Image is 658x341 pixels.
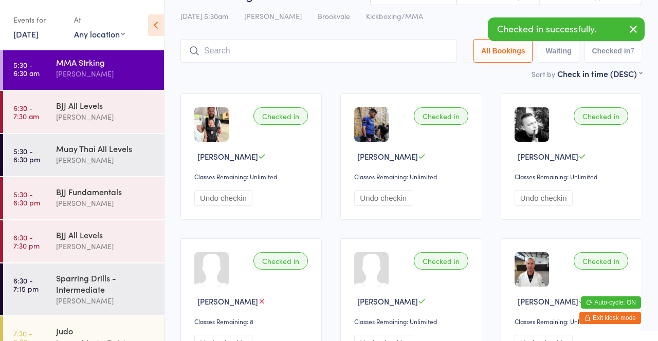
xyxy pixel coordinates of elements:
span: [PERSON_NAME] [518,296,578,307]
div: Checked in [574,252,628,270]
a: 6:30 -7:30 pmBJJ All Levels[PERSON_NAME] [3,220,164,262]
button: Undo checkin [515,190,573,206]
a: 6:30 -7:30 amBJJ All Levels[PERSON_NAME] [3,91,164,133]
a: 5:30 -6:30 pmBJJ Fundamentals[PERSON_NAME] [3,177,164,219]
a: 6:30 -7:15 pmSparring Drills - Intermediate[PERSON_NAME] [3,263,164,315]
time: 6:30 - 7:30 am [13,104,39,120]
div: Sparring Drills - Intermediate [56,272,155,295]
button: Undo checkin [194,190,252,206]
div: Judo [56,325,155,336]
span: [PERSON_NAME] [244,11,302,21]
div: Classes Remaining: Unlimited [354,317,471,326]
div: BJJ Fundamentals [56,186,155,197]
div: At [74,11,125,28]
div: [PERSON_NAME] [56,240,155,252]
time: 5:30 - 6:30 pm [13,147,40,163]
img: image1691558258.png [515,107,549,142]
img: image1740378559.png [515,252,549,287]
div: Any location [74,28,125,40]
span: [PERSON_NAME] [357,296,418,307]
div: Classes Remaining: Unlimited [515,172,631,181]
div: [PERSON_NAME] [56,111,155,123]
label: Sort by [532,69,555,79]
div: MMA Strking [56,56,155,68]
div: Classes Remaining: Unlimited [354,172,471,181]
span: [PERSON_NAME] [518,151,578,162]
div: [PERSON_NAME] [56,295,155,307]
a: 5:30 -6:30 amMMA Strking[PERSON_NAME] [3,48,164,90]
span: [DATE] 5:30am [180,11,228,21]
div: [PERSON_NAME] [56,154,155,166]
time: 5:30 - 6:30 am [13,61,40,77]
div: Checked in [574,107,628,125]
input: Search [180,39,456,63]
div: BJJ All Levels [56,100,155,111]
div: Muay Thai All Levels [56,143,155,154]
button: Checked in7 [584,39,643,63]
div: Checked in [414,252,468,270]
time: 6:30 - 7:15 pm [13,276,39,293]
time: 6:30 - 7:30 pm [13,233,40,250]
div: Classes Remaining: Unlimited [194,172,311,181]
img: image1748074230.png [354,107,389,142]
button: Undo checkin [354,190,412,206]
div: Classes Remaining: Unlimited [515,317,631,326]
span: Kickboxing/MMA [366,11,423,21]
div: Checked in successfully. [488,17,645,41]
span: [PERSON_NAME] [357,151,418,162]
span: [PERSON_NAME] [197,296,258,307]
div: Checked in [414,107,468,125]
a: 5:30 -6:30 pmMuay Thai All Levels[PERSON_NAME] [3,134,164,176]
img: image1753665209.png [194,107,229,142]
button: Exit kiosk mode [579,312,641,324]
button: Waiting [538,39,579,63]
span: Brookvale [318,11,350,21]
button: All Bookings [473,39,533,63]
div: [PERSON_NAME] [56,68,155,80]
div: Check in time (DESC) [557,68,642,79]
div: 7 [630,47,634,55]
a: [DATE] [13,28,39,40]
div: BJJ All Levels [56,229,155,240]
div: Checked in [253,252,308,270]
div: [PERSON_NAME] [56,197,155,209]
div: Events for [13,11,64,28]
button: Auto-cycle: ON [581,296,641,309]
div: Checked in [253,107,308,125]
span: [PERSON_NAME] [197,151,258,162]
div: Classes Remaining: 8 [194,317,311,326]
time: 5:30 - 6:30 pm [13,190,40,206]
